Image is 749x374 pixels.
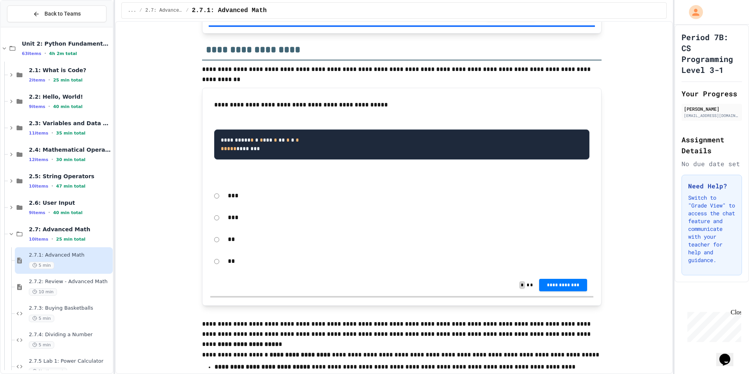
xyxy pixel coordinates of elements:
button: Back to Teams [7,5,106,22]
h1: Period 7B: CS Programming Level 3-1 [682,32,742,75]
span: 35 min total [56,131,85,136]
span: 25 min total [56,237,85,242]
span: 2.7.2: Review - Advanced Math [29,278,111,285]
span: 25 min total [53,78,82,83]
span: 10 items [29,237,48,242]
span: Back to Teams [44,10,81,18]
span: 40 min total [53,104,82,109]
div: My Account [681,3,705,21]
h2: Assignment Details [682,134,742,156]
span: 2.7.5 Lab 1: Power Calculator [29,358,111,365]
span: • [51,183,53,189]
h2: Your Progress [682,88,742,99]
span: 2 items [29,78,45,83]
span: 30 min total [56,157,85,162]
p: Switch to "Grade View" to access the chat feature and communicate with your teacher for help and ... [688,194,735,264]
span: 2.7.3: Buying Basketballs [29,305,111,312]
span: • [51,156,53,163]
div: [EMAIL_ADDRESS][DOMAIN_NAME] [684,113,740,119]
span: 11 items [29,131,48,136]
span: 2.6: User Input [29,199,111,206]
span: • [44,50,46,57]
iframe: chat widget [716,343,741,366]
span: • [48,77,50,83]
span: / [139,7,142,14]
span: 5 min [29,262,54,269]
span: / [186,7,188,14]
span: 4h 2m total [49,51,77,56]
span: 2.2: Hello, World! [29,93,111,100]
span: 10 items [29,184,48,189]
span: 2.7.1: Advanced Math [29,252,111,259]
span: 40 min total [53,210,82,215]
div: [PERSON_NAME] [684,105,740,112]
span: ... [128,7,137,14]
h3: Need Help? [688,181,735,191]
span: • [48,103,50,110]
span: 2.5: String Operators [29,173,111,180]
span: 5 min [29,341,54,349]
span: Unit 2: Python Fundamentals [22,40,111,47]
span: 9 items [29,210,45,215]
span: 2.7.4: Dividing a Number [29,331,111,338]
span: 2.1: What is Code? [29,67,111,74]
span: 2.3: Variables and Data Types [29,120,111,127]
span: 2.4: Mathematical Operators [29,146,111,153]
iframe: chat widget [684,309,741,342]
span: 47 min total [56,184,85,189]
span: 63 items [22,51,41,56]
span: 2.7: Advanced Math [145,7,183,14]
span: 12 items [29,157,48,162]
span: 5 min [29,315,54,322]
span: • [48,209,50,216]
span: • [51,236,53,242]
span: • [51,130,53,136]
span: 9 items [29,104,45,109]
div: Chat with us now!Close [3,3,54,50]
div: No due date set [682,159,742,168]
span: 2.7: Advanced Math [29,226,111,233]
span: 2.7.1: Advanced Math [192,6,267,15]
span: 10 min [29,288,57,296]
